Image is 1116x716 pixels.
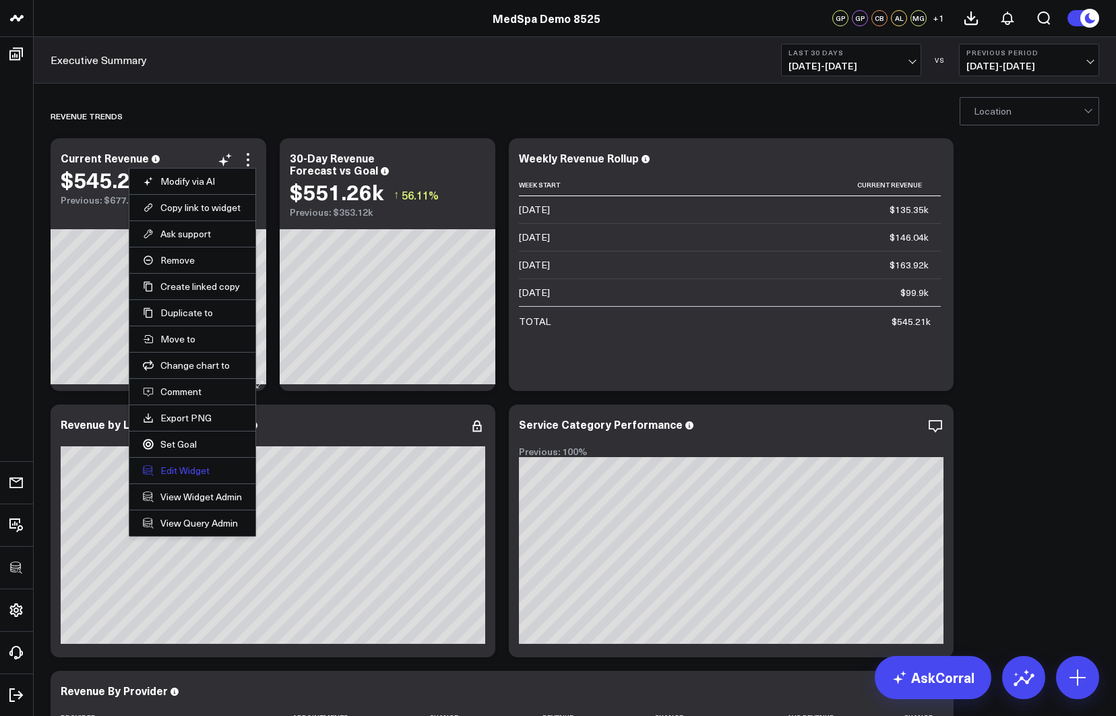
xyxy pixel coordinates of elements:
[143,412,242,424] a: Export PNG
[51,100,123,131] div: REVENUE TRENDS
[519,231,550,244] div: [DATE]
[519,446,943,457] div: Previous: 100%
[143,491,242,503] a: View Widget Admin
[871,10,888,26] div: CB
[519,203,550,216] div: [DATE]
[143,307,242,319] button: Duplicate to
[788,49,914,57] b: Last 30 Days
[788,61,914,71] span: [DATE] - [DATE]
[519,286,550,299] div: [DATE]
[930,10,946,26] button: +1
[143,228,242,240] button: Ask support
[852,10,868,26] div: GP
[143,465,242,477] button: Edit Widget
[493,11,600,26] a: MedSpa Demo 8525
[966,61,1092,71] span: [DATE] - [DATE]
[654,174,941,196] th: Current Revenue
[890,258,929,272] div: $163.92k
[143,333,242,345] button: Move to
[933,13,944,23] span: + 1
[61,683,168,698] div: Revenue By Provider
[928,56,952,64] div: VS
[519,315,551,328] div: TOTAL
[290,150,378,177] div: 30-Day Revenue Forecast vs Goal
[61,195,256,206] div: Previous: $677.23k
[143,280,242,293] button: Create linked copy
[900,286,929,299] div: $99.9k
[143,359,242,371] button: Change chart to
[143,438,242,450] a: Set Goal
[51,53,147,67] a: Executive Summary
[875,656,991,699] a: AskCorral
[290,179,383,204] div: $551.26k
[519,150,639,165] div: Weekly Revenue Rollup
[519,417,683,431] div: Service Category Performance
[832,10,848,26] div: GP
[143,517,242,529] a: View Query Admin
[61,167,154,191] div: $545.21k
[143,254,242,266] button: Remove
[402,187,439,202] span: 56.11%
[959,44,1099,76] button: Previous Period[DATE]-[DATE]
[519,174,654,196] th: Week Start
[890,231,929,244] div: $146.04k
[61,150,149,165] div: Current Revenue
[519,258,550,272] div: [DATE]
[143,175,242,187] button: Modify via AI
[891,10,907,26] div: AL
[890,203,929,216] div: $135.35k
[966,49,1092,57] b: Previous Period
[143,386,242,398] button: Comment
[394,186,399,204] span: ↑
[143,202,242,214] button: Copy link to widget
[892,315,931,328] div: $545.21k
[781,44,921,76] button: Last 30 Days[DATE]-[DATE]
[61,417,247,431] div: Revenue by Location (Last 30 Days)
[910,10,927,26] div: MG
[290,207,485,218] div: Previous: $353.12k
